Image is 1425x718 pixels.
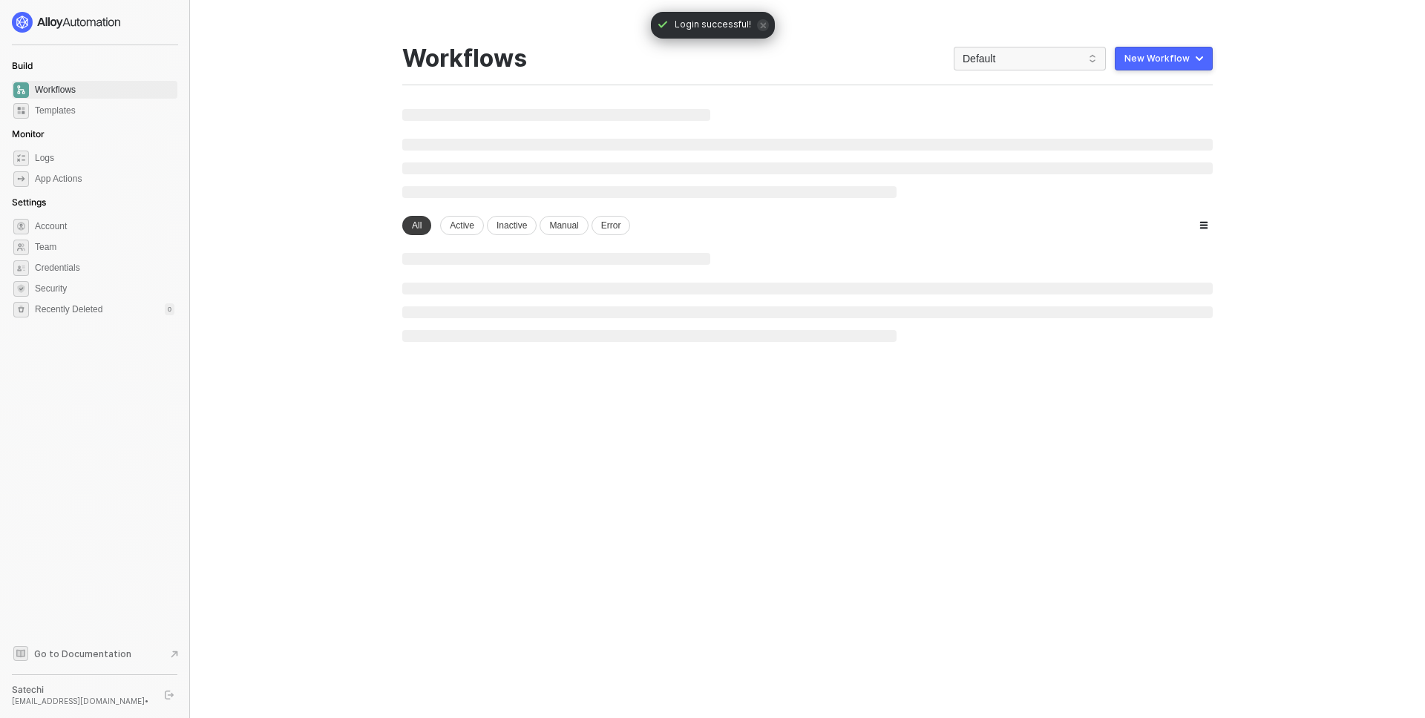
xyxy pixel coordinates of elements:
div: Error [592,216,631,235]
span: Templates [35,102,174,119]
div: App Actions [35,173,82,185]
span: Default [963,47,1097,70]
a: Knowledge Base [12,645,178,662]
span: Logs [35,149,174,167]
span: security [13,281,29,297]
span: icon-close [757,19,769,31]
span: settings [13,219,29,234]
span: Workflows [35,81,174,99]
span: settings [13,302,29,317]
span: document-arrow [167,647,182,662]
span: Credentials [35,259,174,277]
div: Inactive [487,216,537,235]
span: icon-app-actions [13,171,29,187]
span: Team [35,238,174,256]
span: Recently Deleted [35,303,102,316]
span: Account [35,217,174,235]
span: team [13,240,29,255]
div: Workflows [402,45,527,73]
button: New Workflow [1115,47,1213,70]
span: icon-logs [13,151,29,166]
img: logo [12,12,122,33]
span: dashboard [13,82,29,98]
span: Monitor [12,128,45,139]
span: Login successful! [675,18,751,33]
span: Security [35,280,174,297]
span: documentation [13,646,28,661]
span: Go to Documentation [34,648,131,660]
div: New Workflow [1124,53,1190,65]
div: Satechi [12,684,151,696]
div: Active [440,216,484,235]
span: icon-check [657,19,669,30]
span: Build [12,60,33,71]
span: credentials [13,260,29,276]
div: 0 [165,303,174,315]
span: logout [165,691,174,699]
a: logo [12,12,177,33]
div: All [402,216,431,235]
span: Settings [12,197,46,208]
div: Manual [540,216,588,235]
div: [EMAIL_ADDRESS][DOMAIN_NAME] • [12,696,151,706]
span: marketplace [13,103,29,119]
